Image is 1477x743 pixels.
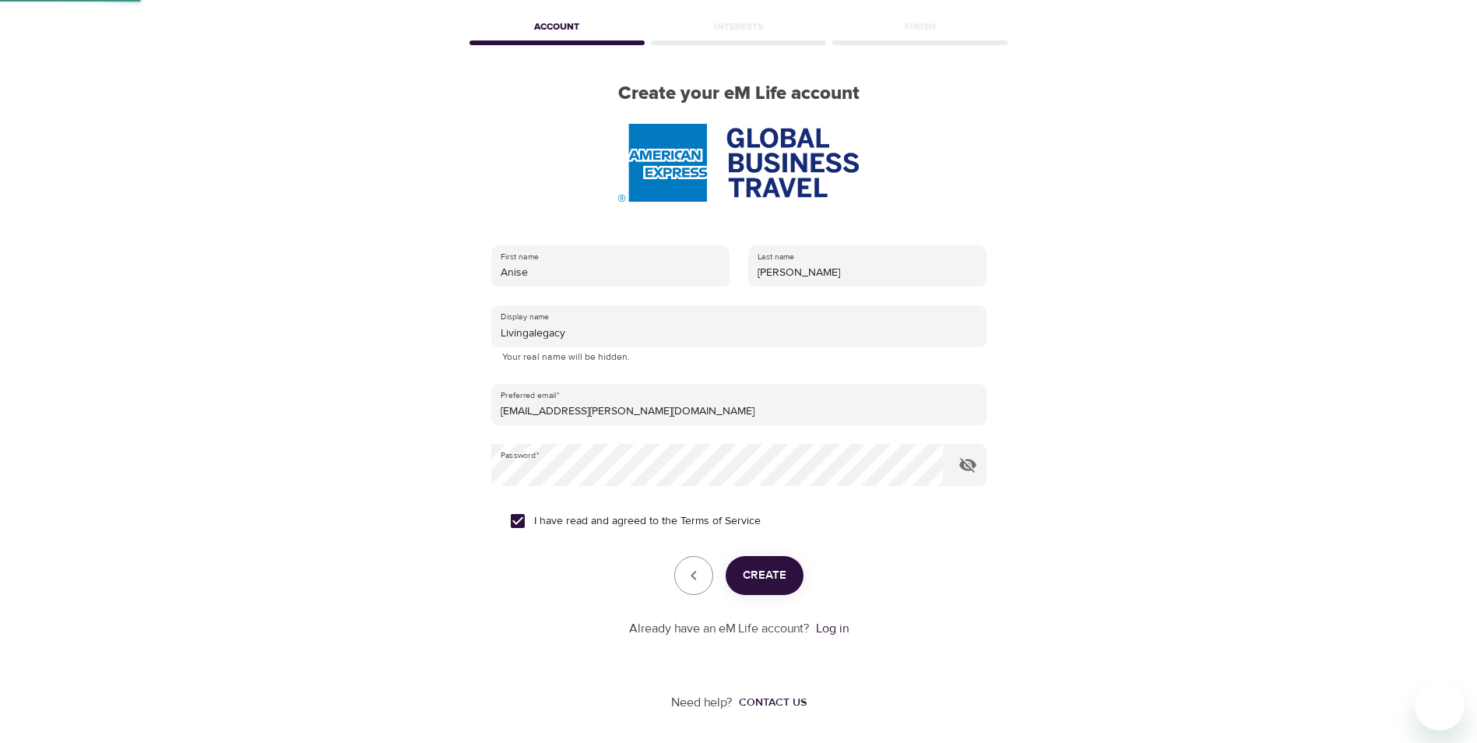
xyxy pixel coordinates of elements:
[502,350,976,365] p: Your real name will be hidden.
[671,694,733,712] p: Need help?
[733,695,807,710] a: Contact us
[726,556,804,595] button: Create
[618,124,858,202] img: AmEx%20GBT%20logo.png
[534,513,761,530] span: I have read and agreed to the
[629,620,810,638] p: Already have an eM Life account?
[1415,681,1465,731] iframe: Button to launch messaging window
[743,565,786,586] span: Create
[816,621,849,636] a: Log in
[466,83,1011,105] h2: Create your eM Life account
[680,513,761,530] a: Terms of Service
[739,695,807,710] div: Contact us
